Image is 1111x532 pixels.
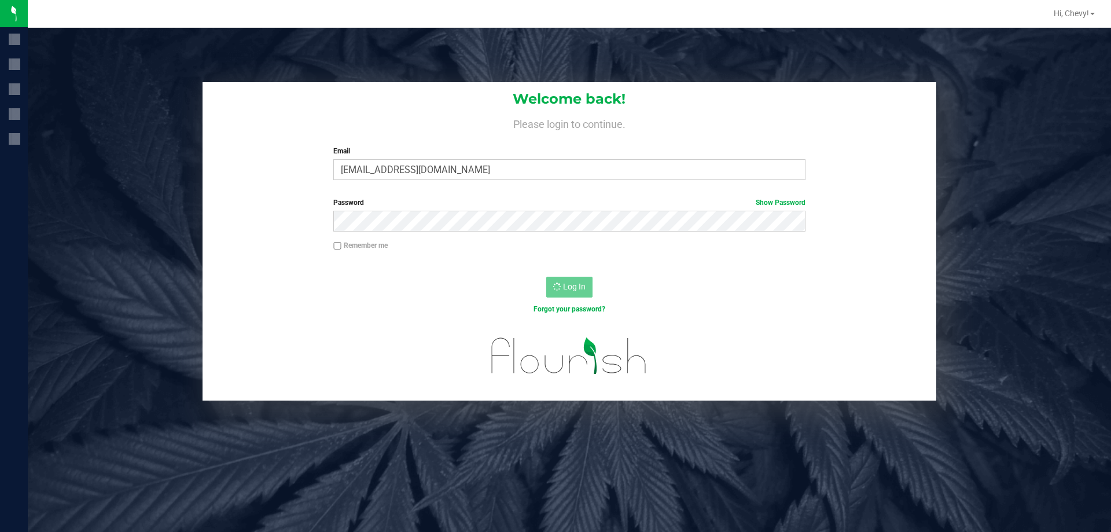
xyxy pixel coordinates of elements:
[756,199,805,207] a: Show Password
[203,91,936,107] h1: Welcome back!
[333,242,341,250] input: Remember me
[333,146,805,156] label: Email
[333,199,364,207] span: Password
[203,116,936,130] h4: Please login to continue.
[477,326,661,386] img: flourish_logo.svg
[333,240,388,251] label: Remember me
[1054,9,1089,18] span: Hi, Chevy!
[563,282,586,291] span: Log In
[534,305,605,313] a: Forgot your password?
[546,277,593,298] button: Log In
